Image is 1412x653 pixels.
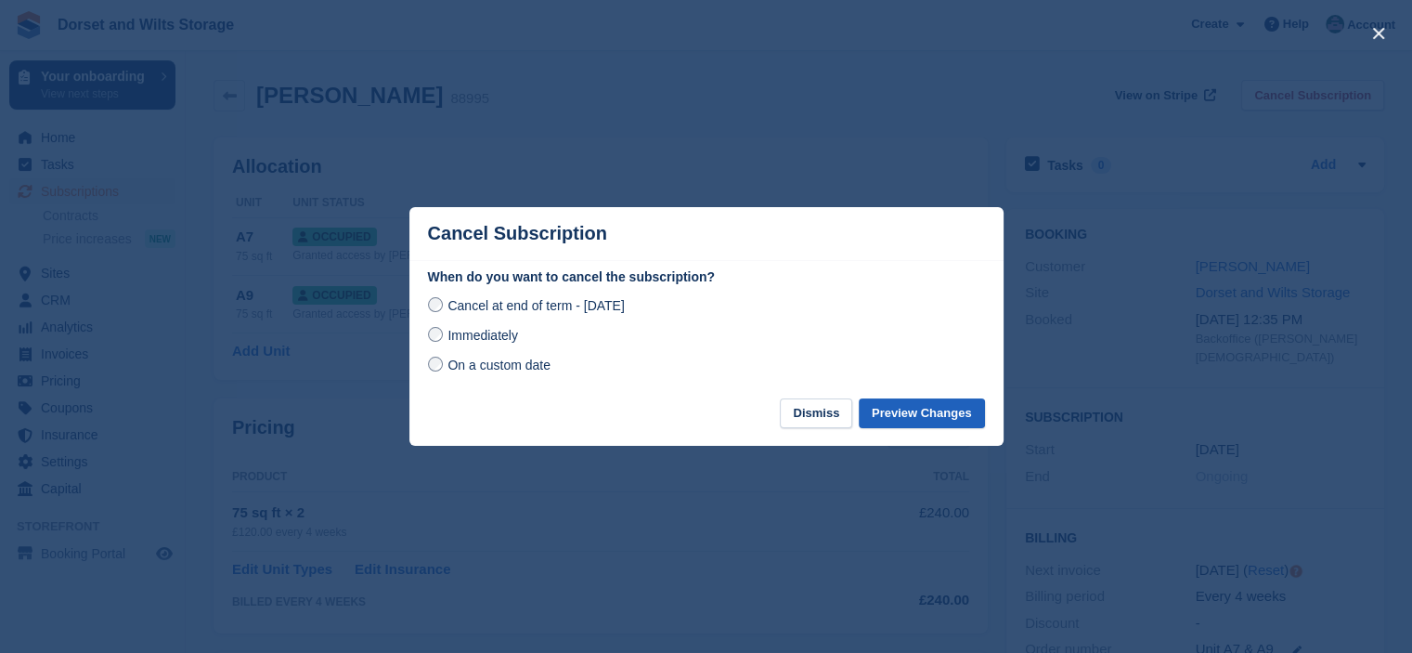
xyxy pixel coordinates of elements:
[447,358,551,372] span: On a custom date
[447,298,624,313] span: Cancel at end of term - [DATE]
[859,398,985,429] button: Preview Changes
[428,223,607,244] p: Cancel Subscription
[428,327,443,342] input: Immediately
[780,398,852,429] button: Dismiss
[428,357,443,372] input: On a custom date
[428,268,985,287] label: When do you want to cancel the subscription?
[428,297,443,312] input: Cancel at end of term - [DATE]
[1364,19,1393,48] button: close
[447,328,517,343] span: Immediately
